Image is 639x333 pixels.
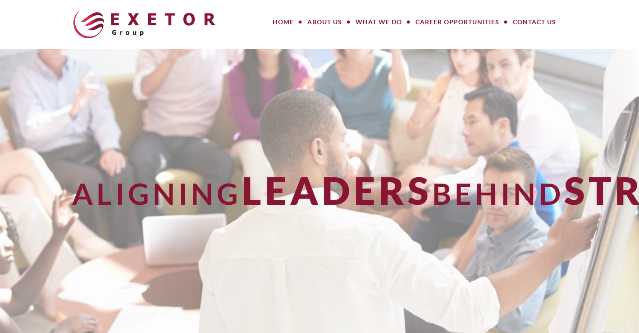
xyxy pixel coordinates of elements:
img: The Exetor Group [73,10,215,38]
a: About Us [301,13,349,31]
span: Leaders [242,167,432,213]
a: What We Do [349,13,409,31]
a: Contact Us [506,13,563,31]
a: Career Opportunities [409,13,506,31]
a: Home [266,13,301,31]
